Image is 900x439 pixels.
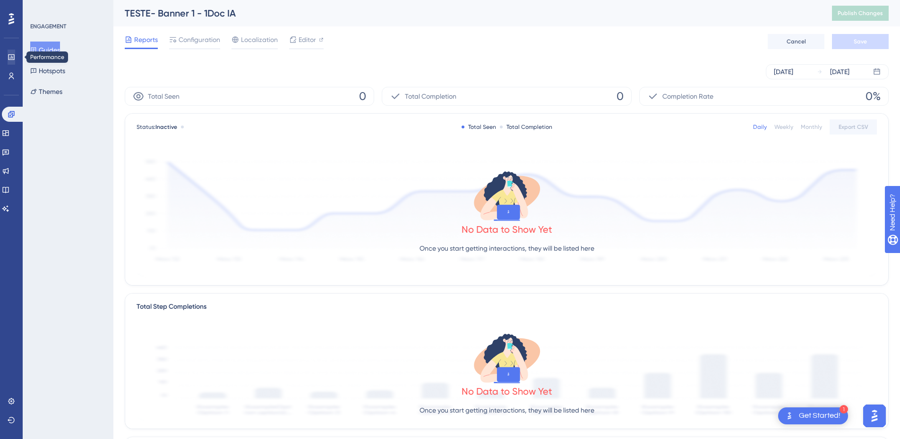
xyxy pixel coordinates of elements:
[462,385,552,398] div: No Data to Show Yet
[179,34,220,45] span: Configuration
[801,123,822,131] div: Monthly
[30,23,66,30] div: ENGAGEMENT
[241,34,278,45] span: Localization
[155,124,177,130] span: Inactive
[840,405,848,414] div: 1
[137,301,206,312] div: Total Step Completions
[774,66,793,77] div: [DATE]
[832,34,889,49] button: Save
[125,7,808,20] div: TESTE- Banner 1 - 1Doc IA
[838,9,883,17] span: Publish Changes
[405,91,456,102] span: Total Completion
[617,89,624,104] span: 0
[832,6,889,21] button: Publish Changes
[30,83,62,100] button: Themes
[359,89,366,104] span: 0
[30,42,60,59] button: Guides
[866,89,881,104] span: 0%
[830,119,877,135] button: Export CSV
[134,34,158,45] span: Reports
[462,223,552,236] div: No Data to Show Yet
[420,405,594,416] p: Once you start getting interactions, they will be listed here
[860,402,889,430] iframe: UserGuiding AI Assistant Launcher
[768,34,824,49] button: Cancel
[799,411,840,421] div: Get Started!
[22,2,59,14] span: Need Help?
[662,91,713,102] span: Completion Rate
[753,123,767,131] div: Daily
[854,38,867,45] span: Save
[830,66,849,77] div: [DATE]
[778,407,848,424] div: Open Get Started! checklist, remaining modules: 1
[420,243,594,254] p: Once you start getting interactions, they will be listed here
[784,410,795,422] img: launcher-image-alternative-text
[148,91,180,102] span: Total Seen
[30,62,65,79] button: Hotspots
[137,123,177,131] span: Status:
[774,123,793,131] div: Weekly
[299,34,316,45] span: Editor
[839,123,868,131] span: Export CSV
[500,123,552,131] div: Total Completion
[787,38,806,45] span: Cancel
[462,123,496,131] div: Total Seen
